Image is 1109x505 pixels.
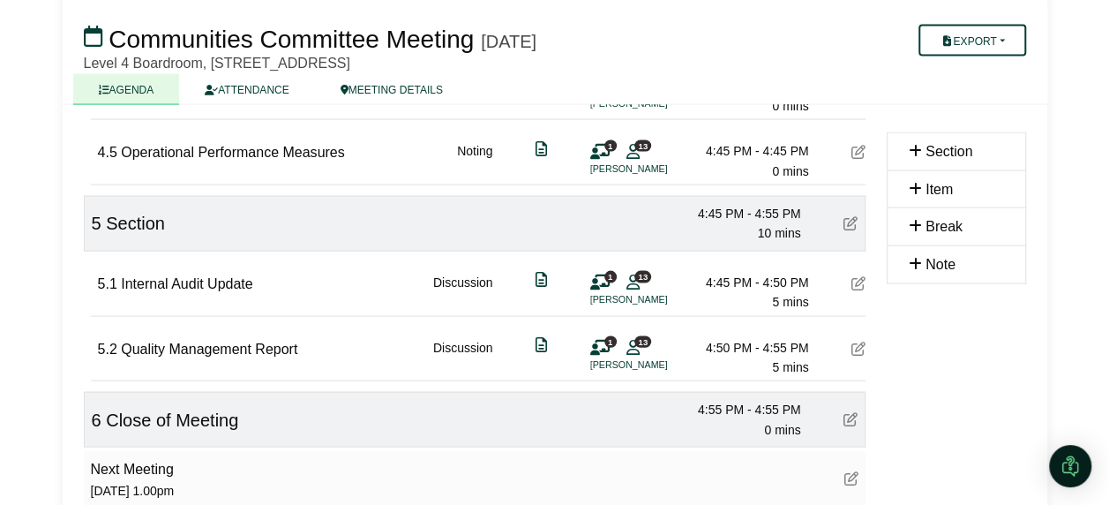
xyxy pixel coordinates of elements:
[121,276,252,291] span: Internal Audit Update
[457,141,492,181] div: Noting
[772,360,808,374] span: 5 mins
[772,295,808,309] span: 5 mins
[918,25,1025,57] button: Export
[92,411,101,430] span: 6
[686,273,809,292] div: 4:45 PM - 4:50 PM
[179,74,314,105] a: ATTENDANCE
[634,271,651,283] span: 13
[106,214,165,233] span: Section
[315,74,468,105] a: MEETING DETAILS
[121,145,344,160] span: Operational Performance Measures
[604,140,617,152] span: 1
[109,26,474,53] span: Communities Committee Meeting
[1049,445,1091,487] div: Open Intercom Messenger
[678,400,801,419] div: 4:55 PM - 4:55 PM
[678,204,801,223] div: 4:45 PM - 4:55 PM
[686,338,809,358] div: 4:50 PM - 4:55 PM
[590,358,723,373] li: [PERSON_NAME]
[925,257,955,272] span: Note
[481,31,536,52] div: [DATE]
[91,481,175,501] div: [DATE] 1.00pm
[92,214,101,233] span: 5
[91,462,174,477] span: Next Meeting
[98,342,117,357] span: 5.2
[686,141,809,161] div: 4:45 PM - 4:45 PM
[590,162,723,177] li: [PERSON_NAME]
[121,342,297,357] span: Quality Management Report
[98,276,117,291] span: 5.1
[772,164,808,178] span: 0 mins
[634,140,651,152] span: 13
[590,292,723,307] li: [PERSON_NAME]
[925,182,953,197] span: Item
[757,226,800,240] span: 10 mins
[604,271,617,283] span: 1
[634,336,651,348] span: 13
[604,336,617,348] span: 1
[764,423,800,437] span: 0 mins
[84,56,350,71] span: Level 4 Boardroom, [STREET_ADDRESS]
[106,411,238,430] span: Close of Meeting
[73,74,180,105] a: AGENDA
[925,219,963,234] span: Break
[433,273,493,313] div: Discussion
[433,338,493,378] div: Discussion
[98,145,117,160] span: 4.5
[772,99,808,113] span: 0 mins
[925,144,972,159] span: Section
